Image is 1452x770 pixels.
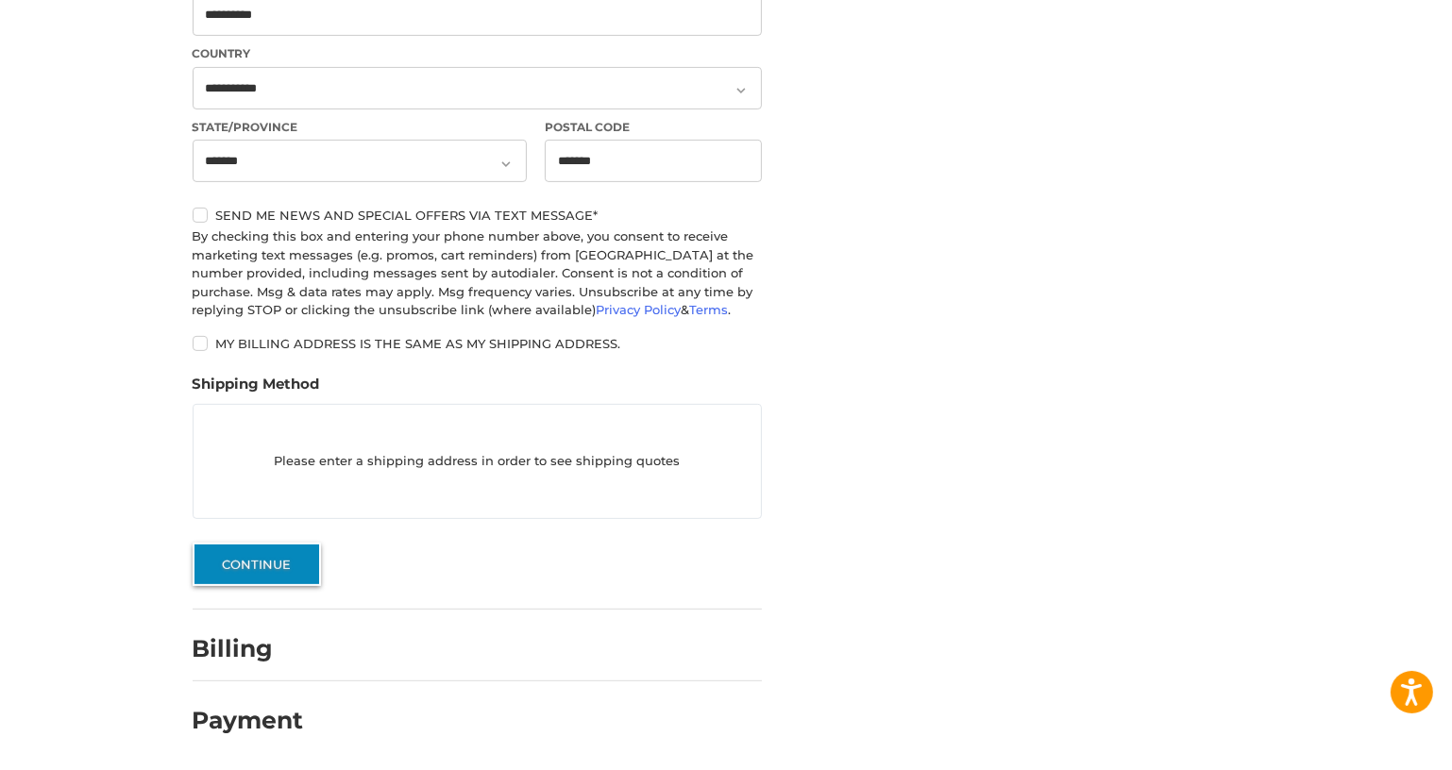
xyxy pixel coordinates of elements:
h2: Payment [193,706,304,735]
label: My billing address is the same as my shipping address. [193,336,762,351]
legend: Shipping Method [193,374,320,404]
label: Postal Code [545,119,762,136]
p: Please enter a shipping address in order to see shipping quotes [194,444,761,480]
label: State/Province [193,119,527,136]
iframe: Google Customer Reviews [1296,719,1452,770]
div: By checking this box and entering your phone number above, you consent to receive marketing text ... [193,227,762,320]
a: Privacy Policy [597,302,682,317]
label: Country [193,45,762,62]
h2: Billing [193,634,303,663]
label: Send me news and special offers via text message* [193,208,762,223]
button: Continue [193,543,321,586]
a: Terms [690,302,729,317]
